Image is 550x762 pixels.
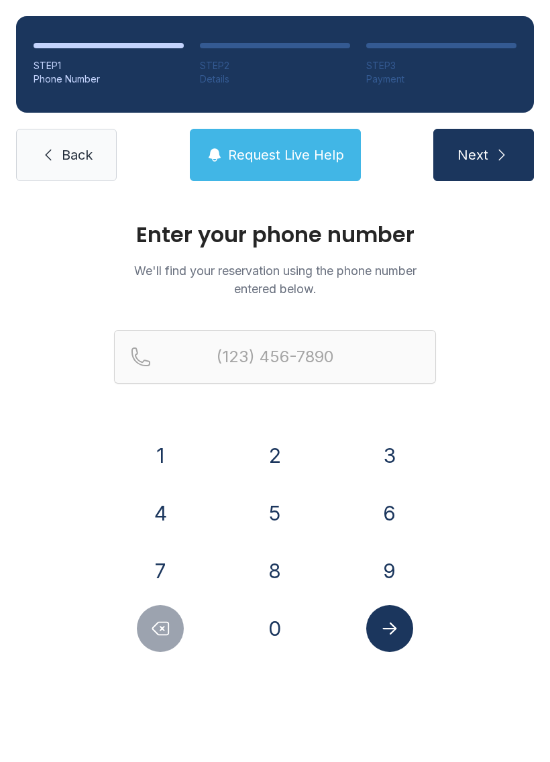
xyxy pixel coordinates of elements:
[137,490,184,537] button: 4
[137,605,184,652] button: Delete number
[200,59,350,72] div: STEP 2
[366,605,413,652] button: Submit lookup form
[252,490,298,537] button: 5
[366,547,413,594] button: 9
[457,146,488,164] span: Next
[62,146,93,164] span: Back
[366,432,413,479] button: 3
[252,605,298,652] button: 0
[114,224,436,246] h1: Enter your phone number
[114,262,436,298] p: We'll find your reservation using the phone number entered below.
[200,72,350,86] div: Details
[228,146,344,164] span: Request Live Help
[366,490,413,537] button: 6
[137,432,184,479] button: 1
[252,432,298,479] button: 2
[137,547,184,594] button: 7
[366,59,516,72] div: STEP 3
[114,330,436,384] input: Reservation phone number
[252,547,298,594] button: 8
[34,59,184,72] div: STEP 1
[34,72,184,86] div: Phone Number
[366,72,516,86] div: Payment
